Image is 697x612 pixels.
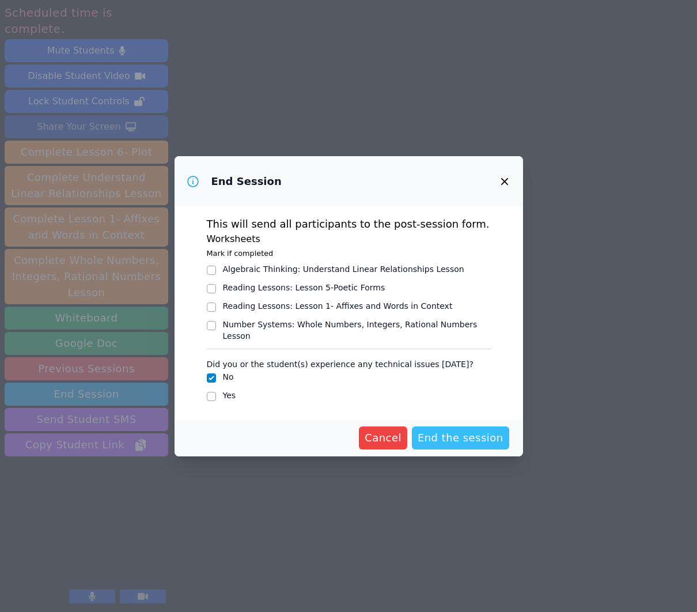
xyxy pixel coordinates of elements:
[207,232,491,246] h3: Worksheets
[223,319,491,342] div: Number Systems : Whole Numbers, Integers, Rational Numbers Lesson
[207,216,491,232] p: This will send all participants to the post-session form.
[223,372,234,381] label: No
[223,391,236,400] label: Yes
[412,426,509,449] button: End the session
[223,282,385,293] div: Reading Lessons : Lesson 5-Poetic Forms
[418,430,503,446] span: End the session
[207,249,274,258] small: Mark if completed
[211,175,282,188] h3: End Session
[223,263,464,275] div: Algebraic Thinking : Understand Linear Relationships Lesson
[359,426,407,449] button: Cancel
[207,354,473,371] legend: Did you or the student(s) experience any technical issues [DATE]?
[365,430,401,446] span: Cancel
[223,300,453,312] div: Reading Lessons : Lesson 1- Affixes and Words in Context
